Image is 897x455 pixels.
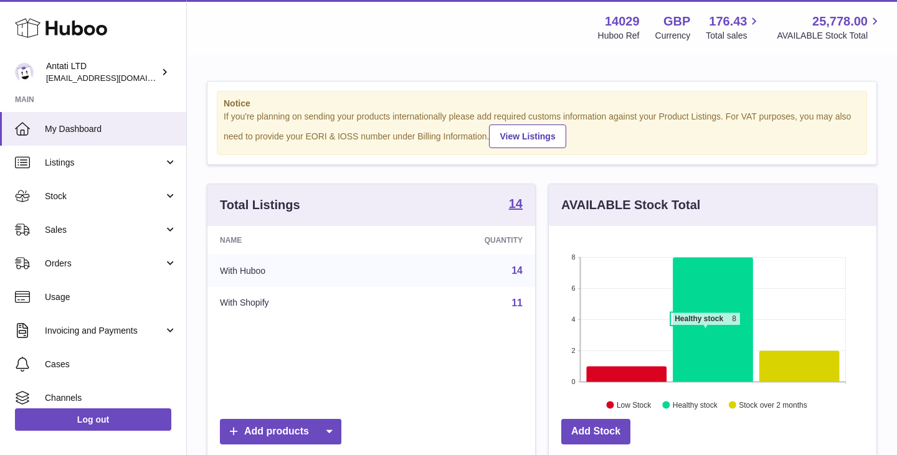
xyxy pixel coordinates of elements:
[655,30,691,42] div: Currency
[45,224,164,236] span: Sales
[663,13,690,30] strong: GBP
[46,73,183,83] span: [EMAIL_ADDRESS][DOMAIN_NAME]
[45,258,164,270] span: Orders
[598,30,640,42] div: Huboo Ref
[571,253,575,261] text: 8
[617,400,652,409] text: Low Stock
[709,13,747,30] span: 176.43
[571,316,575,323] text: 4
[777,13,882,42] a: 25,778.00 AVAILABLE Stock Total
[561,419,630,444] a: Add Stock
[732,314,736,323] tspan: 8
[777,30,882,42] span: AVAILABLE Stock Total
[220,197,300,213] h3: Total Listings
[675,314,723,323] tspan: Healthy stock
[207,255,384,287] td: With Huboo
[220,419,341,444] a: Add products
[15,408,171,431] a: Log out
[45,123,177,135] span: My Dashboard
[571,378,575,385] text: 0
[509,197,523,210] strong: 14
[706,13,761,42] a: 176.43 Total sales
[561,197,700,213] h3: AVAILABLE Stock Total
[673,400,718,409] text: Healthy stock
[812,13,868,30] span: 25,778.00
[384,226,535,255] th: Quantity
[207,226,384,255] th: Name
[511,265,523,276] a: 14
[45,359,177,370] span: Cases
[706,30,761,42] span: Total sales
[509,197,523,212] a: 14
[489,124,566,148] a: View Listings
[511,298,523,308] a: 11
[571,284,575,292] text: 6
[46,60,158,84] div: Antati LTD
[224,111,860,148] div: If you're planning on sending your products internationally please add required customs informati...
[45,190,164,202] span: Stock
[15,63,34,82] img: toufic@antatiskin.com
[207,287,384,319] td: With Shopify
[45,157,164,169] span: Listings
[45,392,177,404] span: Channels
[45,291,177,303] span: Usage
[224,98,860,110] strong: Notice
[45,325,164,337] span: Invoicing and Payments
[605,13,640,30] strong: 14029
[571,347,575,354] text: 2
[739,400,807,409] text: Stock over 2 months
